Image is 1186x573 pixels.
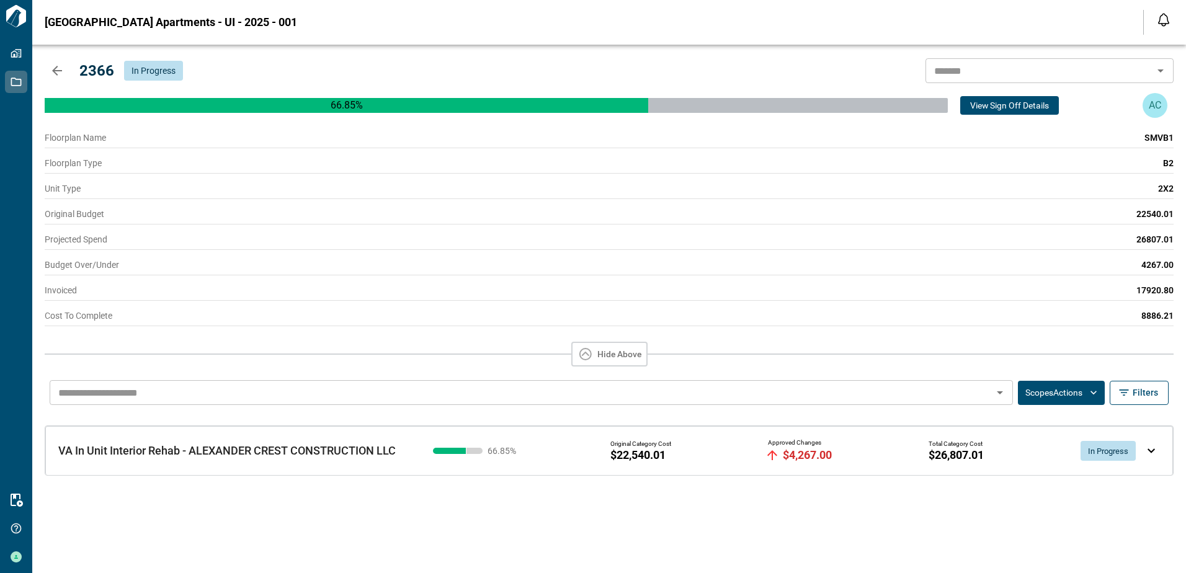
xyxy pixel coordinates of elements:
[768,439,821,446] span: Approved Changes
[1149,98,1161,113] p: AC
[45,98,648,113] p: 66.85 %
[45,426,1173,475] div: VA In Unit Interior Rehab - ALEXANDER CREST CONSTRUCTION LLC66.85%Original Category Cost$22,540.0...
[45,209,104,219] span: Original Budget
[1110,381,1169,405] button: Filters
[1163,158,1174,168] span: B2
[1136,285,1174,295] span: 17920.80
[991,384,1009,401] button: Open
[929,449,984,461] span: $26,807.01
[132,66,176,76] span: In Progress
[45,16,297,29] span: [GEOGRAPHIC_DATA] Apartments - UI - 2025 - 001
[1152,62,1169,79] button: Open
[783,449,832,461] span: $4,267.00
[45,260,119,270] span: Budget Over/Under
[1018,381,1105,405] button: ScopesActions
[929,440,983,448] span: Total Category Cost
[79,62,114,79] span: 2366
[1158,184,1174,193] span: 2X2
[1136,234,1174,244] span: 26807.01
[45,158,102,168] span: Floorplan Type
[1141,260,1174,270] span: 4267.00
[610,449,666,461] span: $22,540.01
[45,285,77,295] span: Invoiced
[1154,10,1174,30] button: Open notification feed
[45,311,112,321] span: Cost To Complete
[1144,133,1174,143] span: SMVB1
[1141,311,1174,321] span: 8886.21
[45,98,648,113] div: Completed & Invoiced $17920.8 (66.85%)
[571,342,648,366] button: Hide Above
[1133,386,1158,399] span: Filters
[58,444,396,457] span: VA In Unit Interior Rehab - ALEXANDER CREST CONSTRUCTION LLC
[1081,446,1136,456] span: In Progress
[45,133,106,143] span: Floorplan Name
[960,96,1059,115] button: View Sign Off Details
[1148,448,1155,453] img: expand
[1136,209,1174,219] span: 22540.01
[488,446,525,455] span: 66.85 %
[45,184,81,193] span: Unit Type
[1144,531,1174,561] iframe: Intercom live chat
[45,234,107,244] span: Projected Spend
[610,440,671,448] span: Original Category Cost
